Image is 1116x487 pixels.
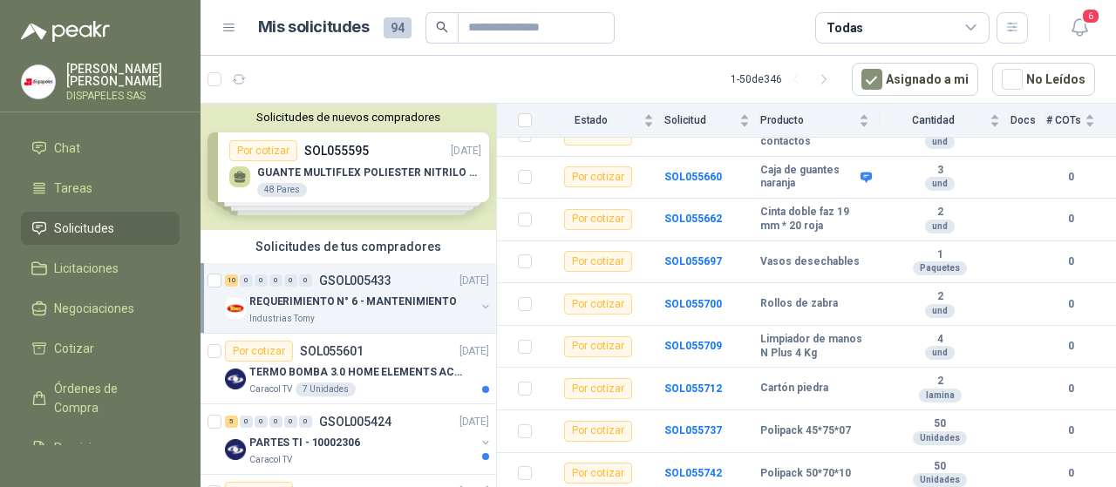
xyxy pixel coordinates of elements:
[760,424,851,438] b: Polipack 45*75*07
[925,346,955,360] div: und
[1046,423,1095,439] b: 0
[436,21,448,33] span: search
[760,333,869,360] b: Limpiador de manos N Plus 4 Kg
[284,274,297,287] div: 0
[21,21,110,42] img: Logo peakr
[564,378,632,399] div: Por cotizar
[255,416,268,428] div: 0
[1046,296,1095,313] b: 0
[21,212,180,245] a: Solicitudes
[21,252,180,285] a: Licitaciones
[760,255,860,269] b: Vasos desechables
[21,372,180,424] a: Órdenes de Compra
[66,91,180,101] p: DISPAPELES SAS
[664,340,722,352] a: SOL055709
[21,332,180,365] a: Cotizar
[760,114,855,126] span: Producto
[284,416,297,428] div: 0
[225,341,293,362] div: Por cotizar
[664,171,722,183] a: SOL055660
[925,220,955,233] div: und
[201,104,496,230] div: Solicitudes de nuevos compradoresPor cotizarSOL055595[DATE] GUANTE MULTIFLEX POLIESTER NITRILO TA...
[225,416,238,428] div: 5
[1046,114,1081,126] span: # COTs
[880,460,1000,474] b: 50
[258,15,370,40] h1: Mis solicitudes
[880,375,1000,389] b: 2
[880,206,1000,220] b: 2
[240,416,253,428] div: 0
[459,273,489,289] p: [DATE]
[913,431,967,445] div: Unidades
[1081,8,1100,24] span: 6
[925,304,955,318] div: und
[1046,465,1095,482] b: 0
[54,438,119,457] span: Remisiones
[913,473,967,487] div: Unidades
[925,177,955,191] div: und
[255,274,268,287] div: 0
[54,379,163,417] span: Órdenes de Compra
[225,274,238,287] div: 10
[249,382,292,396] p: Caracol TV
[760,206,869,233] b: Cinta doble faz 19 mm * 20 roja
[564,294,632,315] div: Por cotizar
[913,261,967,275] div: Paquetes
[664,255,722,267] a: SOL055697
[21,172,180,205] a: Tareas
[1046,169,1095,186] b: 0
[880,104,1011,138] th: Cantidad
[21,132,180,165] a: Chat
[319,274,391,287] p: GSOL005433
[299,416,312,428] div: 0
[66,63,180,87] p: [PERSON_NAME] [PERSON_NAME]
[1046,338,1095,355] b: 0
[760,382,828,396] b: Cartón piedra
[880,290,1000,304] b: 2
[299,274,312,287] div: 0
[664,298,722,310] a: SOL055700
[54,139,80,158] span: Chat
[542,114,640,126] span: Estado
[880,248,1000,262] b: 1
[664,213,722,225] a: SOL055662
[564,463,632,484] div: Por cotizar
[564,421,632,442] div: Por cotizar
[54,179,92,198] span: Tareas
[208,111,489,124] button: Solicitudes de nuevos compradores
[54,339,94,358] span: Cotizar
[664,382,722,395] b: SOL055712
[54,219,114,238] span: Solicitudes
[300,345,364,357] p: SOL055601
[664,104,760,138] th: Solicitud
[225,270,493,326] a: 10 0 0 0 0 0 GSOL005433[DATE] Company LogoREQUERIMIENTO N° 6 - MANTENIMIENTOIndustrias Tomy
[21,292,180,325] a: Negociaciones
[21,431,180,464] a: Remisiones
[827,18,863,37] div: Todas
[1046,211,1095,227] b: 0
[249,364,466,381] p: TERMO BOMBA 3.0 HOME ELEMENTS ACERO INOX
[919,389,962,402] div: lamina
[760,467,851,481] b: Polipack 50*70*10
[269,274,282,287] div: 0
[564,251,632,272] div: Por cotizar
[880,164,1000,178] b: 3
[880,417,1000,431] b: 50
[664,467,722,479] a: SOL055742
[225,411,493,467] a: 5 0 0 0 0 0 GSOL005424[DATE] Company LogoPARTES TI - 10002306Caracol TV
[564,209,632,230] div: Por cotizar
[225,439,246,460] img: Company Logo
[22,65,55,98] img: Company Logo
[201,230,496,263] div: Solicitudes de tus compradores
[925,135,955,149] div: und
[880,114,986,126] span: Cantidad
[760,164,856,191] b: Caja de guantes naranja
[459,414,489,430] p: [DATE]
[664,114,736,126] span: Solicitud
[54,299,134,318] span: Negociaciones
[201,334,496,404] a: Por cotizarSOL055601[DATE] Company LogoTERMO BOMBA 3.0 HOME ELEMENTS ACERO INOXCaracol TV7 Unidades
